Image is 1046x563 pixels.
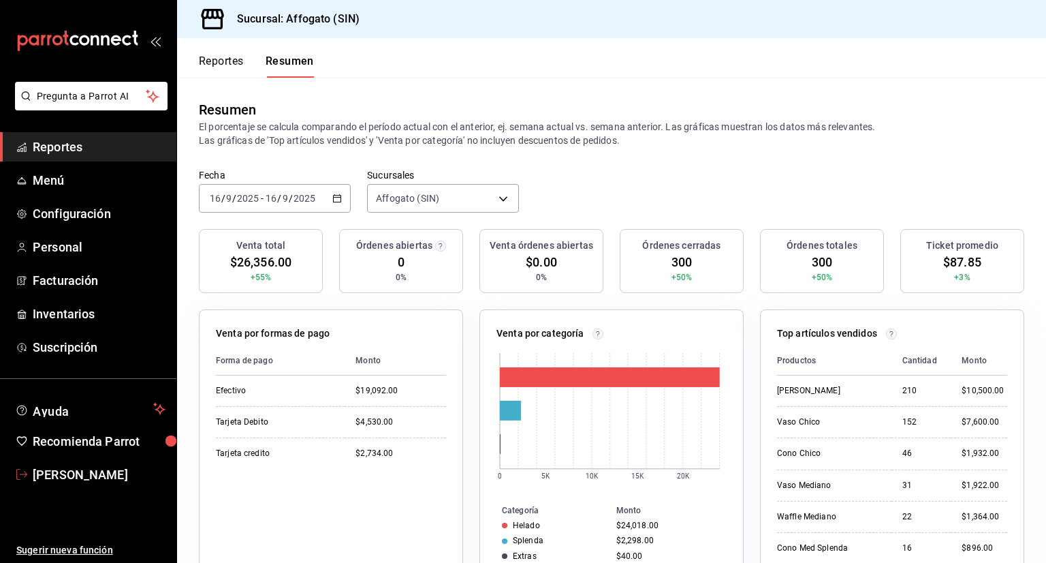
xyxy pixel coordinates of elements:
[926,239,998,253] h3: Ticket promedio
[962,511,1007,523] div: $1,364.00
[216,385,334,397] div: Efectivo
[642,239,720,253] h3: Órdenes cerradas
[33,138,165,156] span: Reportes
[33,271,165,290] span: Facturación
[261,193,264,204] span: -
[282,193,289,204] input: --
[216,346,345,376] th: Forma de pago
[777,448,881,459] div: Cono Chico
[671,271,693,284] span: +50%
[396,271,407,284] span: 0%
[962,416,1007,428] div: $7,600.00
[33,305,165,323] span: Inventarios
[33,338,165,356] span: Suscripción
[209,193,221,204] input: --
[902,480,940,491] div: 31
[586,472,599,480] text: 10K
[513,536,543,545] div: Splenda
[33,204,165,223] span: Configuración
[367,170,519,180] label: Sucursales
[777,385,881,397] div: [PERSON_NAME]
[962,480,1007,491] div: $1,922.00
[962,385,1007,397] div: $10,500.00
[221,193,225,204] span: /
[376,192,439,205] span: Affogato (SIN)
[199,120,1024,147] p: El porcentaje se calcula comparando el período actual con el anterior, ej. semana actual vs. sema...
[33,432,165,451] span: Recomienda Parrot
[951,346,1007,376] th: Monto
[962,543,1007,554] div: $896.00
[891,346,951,376] th: Cantidad
[777,346,891,376] th: Productos
[236,239,285,253] h3: Venta total
[902,543,940,554] div: 16
[631,472,644,480] text: 15K
[398,253,405,271] span: 0
[498,472,502,480] text: 0
[199,170,351,180] label: Fecha
[216,448,334,459] div: Tarjeta credito
[33,171,165,189] span: Menú
[355,416,446,428] div: $4,530.00
[541,472,550,480] text: 5K
[777,326,877,341] p: Top artículos vendidos
[236,193,259,204] input: ----
[216,326,330,341] p: Venta por formas de pago
[33,466,165,484] span: [PERSON_NAME]
[671,253,692,271] span: 300
[356,239,432,253] h3: Órdenes abiertas
[16,543,165,558] span: Sugerir nueva función
[277,193,281,204] span: /
[962,448,1007,459] div: $1,932.00
[490,239,593,253] h3: Venta órdenes abiertas
[355,385,446,397] div: $19,092.00
[902,385,940,397] div: 210
[954,271,970,284] span: +3%
[513,521,540,530] div: Helado
[480,503,611,518] th: Categoría
[812,253,832,271] span: 300
[251,271,272,284] span: +55%
[496,326,584,341] p: Venta por categoría
[225,193,232,204] input: --
[616,536,721,545] div: $2,298.00
[345,346,446,376] th: Monto
[777,511,881,523] div: Waffle Mediano
[355,448,446,459] div: $2,734.00
[289,193,293,204] span: /
[902,448,940,459] div: 46
[266,55,314,78] button: Resumen
[33,238,165,256] span: Personal
[777,543,881,554] div: Cono Med Splenda
[10,99,168,113] a: Pregunta a Parrot AI
[230,253,291,271] span: $26,356.00
[616,521,721,530] div: $24,018.00
[943,253,981,271] span: $87.85
[902,416,940,428] div: 152
[199,55,314,78] div: navigation tabs
[199,100,256,120] div: Resumen
[37,89,146,104] span: Pregunta a Parrot AI
[677,472,690,480] text: 20K
[33,401,148,417] span: Ayuda
[787,239,857,253] h3: Órdenes totales
[536,271,547,284] span: 0%
[616,551,721,561] div: $40.00
[232,193,236,204] span: /
[526,253,557,271] span: $0.00
[199,55,244,78] button: Reportes
[15,82,168,110] button: Pregunta a Parrot AI
[513,551,537,561] div: Extras
[216,416,334,428] div: Tarjeta Debito
[611,503,743,518] th: Monto
[265,193,277,204] input: --
[777,480,881,491] div: Vaso Mediano
[293,193,316,204] input: ----
[150,35,161,46] button: open_drawer_menu
[777,416,881,428] div: Vaso Chico
[226,11,360,27] h3: Sucursal: Affogato (SIN)
[812,271,833,284] span: +50%
[902,511,940,523] div: 22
